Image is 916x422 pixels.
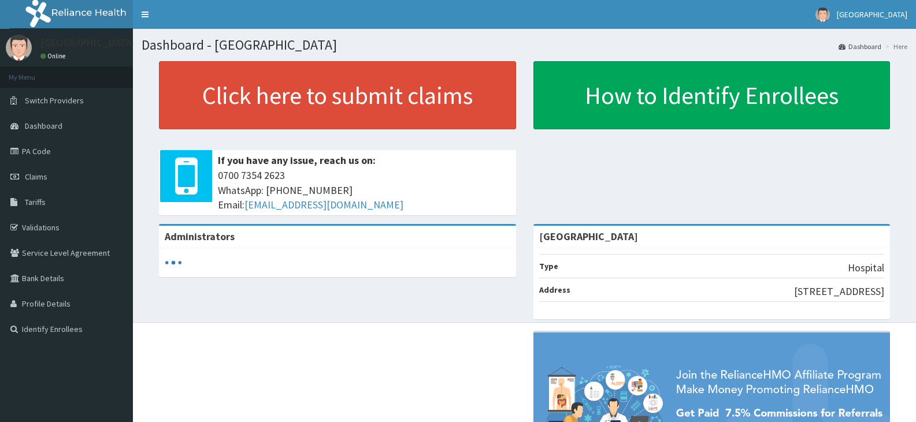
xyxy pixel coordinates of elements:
a: Click here to submit claims [159,61,516,129]
b: Address [539,285,570,295]
p: [GEOGRAPHIC_DATA] [40,38,136,48]
p: [STREET_ADDRESS] [794,284,884,299]
h1: Dashboard - [GEOGRAPHIC_DATA] [142,38,907,53]
span: Switch Providers [25,95,84,106]
span: [GEOGRAPHIC_DATA] [837,9,907,20]
span: Tariffs [25,197,46,207]
span: Claims [25,171,47,182]
span: 0700 7354 2623 WhatsApp: [PHONE_NUMBER] Email: [218,168,510,212]
li: Here [882,42,907,51]
span: Dashboard [25,121,62,131]
img: User Image [815,8,830,22]
svg: audio-loading [165,254,182,271]
img: User Image [6,35,32,61]
p: Hospital [848,260,884,275]
a: Online [40,52,68,60]
a: How to Identify Enrollees [533,61,891,129]
a: [EMAIL_ADDRESS][DOMAIN_NAME] [244,198,403,211]
b: Type [539,261,558,271]
a: Dashboard [839,42,881,51]
b: If you have any issue, reach us on: [218,154,376,167]
b: Administrators [165,230,235,243]
strong: [GEOGRAPHIC_DATA] [539,230,638,243]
